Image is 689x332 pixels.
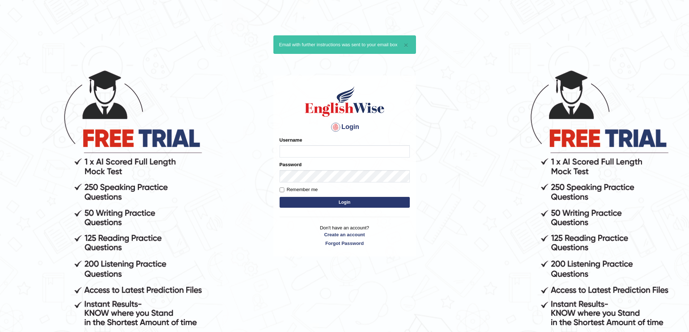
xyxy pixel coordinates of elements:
[280,187,284,192] input: Remember me
[280,240,410,247] a: Forgot Password
[273,35,416,54] div: Email with further instructions was sent to your email box
[280,197,410,208] button: Login
[404,41,408,49] button: ×
[280,161,302,168] label: Password
[280,231,410,238] a: Create an account
[280,186,318,193] label: Remember me
[280,121,410,133] h4: Login
[280,137,302,143] label: Username
[280,224,410,247] p: Don't have an account?
[303,85,386,118] img: Logo of English Wise sign in for intelligent practice with AI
